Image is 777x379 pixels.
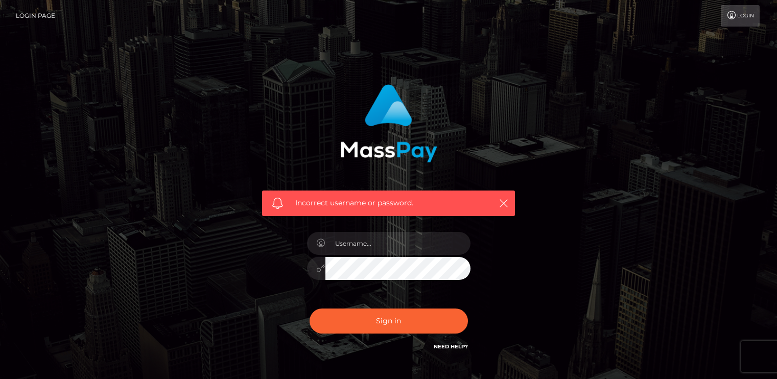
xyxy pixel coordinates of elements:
[310,309,468,334] button: Sign in
[295,198,482,208] span: Incorrect username or password.
[16,5,55,27] a: Login Page
[325,232,470,255] input: Username...
[340,84,437,162] img: MassPay Login
[721,5,760,27] a: Login
[434,343,468,350] a: Need Help?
